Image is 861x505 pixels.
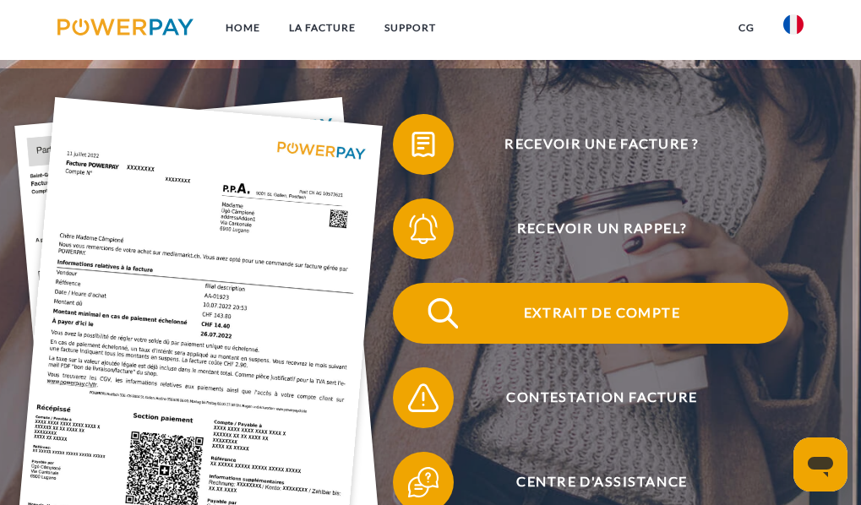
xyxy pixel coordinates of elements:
a: Recevoir une facture ? [371,111,810,178]
span: Extrait de compte [416,283,788,344]
iframe: Bouton de lancement de la fenêtre de messagerie [793,437,847,491]
img: qb_search.svg [424,295,462,333]
a: CG [724,13,769,43]
button: Recevoir un rappel? [393,198,788,259]
span: Recevoir un rappel? [416,198,788,259]
button: Contestation Facture [393,367,788,428]
span: Contestation Facture [416,367,788,428]
img: qb_bell.svg [405,210,443,248]
a: LA FACTURE [275,13,370,43]
img: qb_help.svg [405,464,443,502]
button: Recevoir une facture ? [393,114,788,175]
img: qb_bill.svg [405,126,443,164]
button: Extrait de compte [393,283,788,344]
span: Recevoir une facture ? [416,114,788,175]
a: Home [211,13,275,43]
img: qb_warning.svg [405,379,443,417]
a: Extrait de compte [371,280,810,347]
a: Contestation Facture [371,364,810,432]
a: Recevoir un rappel? [371,195,810,263]
a: Support [370,13,450,43]
img: logo-powerpay.svg [57,19,193,35]
img: fr [783,14,804,35]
